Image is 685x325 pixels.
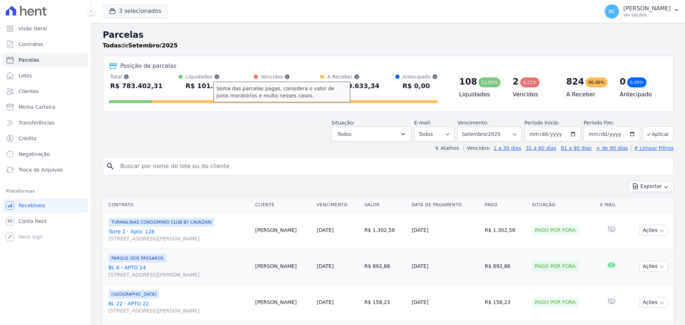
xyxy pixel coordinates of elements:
[3,100,88,114] a: Minha Carteira
[629,181,674,192] button: Exportar
[252,248,314,284] td: [PERSON_NAME]
[252,198,314,212] th: Cliente
[116,159,670,173] input: Buscar por nome do lote ou do cliente
[19,202,45,209] span: Recebíveis
[597,198,625,212] th: E-mail
[3,21,88,36] a: Visão Geral
[639,261,668,272] button: Ações
[213,82,350,102] div: Soma das parcelas pagas, considera o valor de juros moratórios e multa nesses casos.
[478,77,501,87] div: 12,91%
[585,77,608,87] div: 86,88%
[402,73,438,80] div: Antecipado
[520,77,539,87] div: 0,21%
[620,90,662,99] h4: Antecipado
[19,119,55,126] span: Transferências
[108,290,159,299] span: [GEOGRAPHIC_DATA]
[459,90,501,99] h4: Liquidados
[414,120,432,126] label: E-mail:
[106,162,115,171] i: search
[103,29,674,41] h2: Parcelas
[317,227,334,233] a: [DATE]
[631,145,674,151] a: ✗ Limpar Filtros
[252,212,314,248] td: [PERSON_NAME]
[108,264,249,278] a: BL 6 - APTO 14[STREET_ADDRESS][PERSON_NAME]
[108,218,214,227] span: TURMALINAS CONDOMINIO CLUB BY CAVAZANI
[103,41,178,50] p: de
[103,198,252,212] th: Contrato
[524,120,559,126] label: Período Inicío:
[19,88,39,95] span: Clientes
[317,263,334,269] a: [DATE]
[494,145,521,151] a: 1 a 30 dias
[482,284,529,320] td: R$ 158,23
[3,198,88,213] a: Recebíveis
[338,130,351,138] span: Todos
[409,198,482,212] th: Data de Pagamento
[3,116,88,130] a: Transferências
[3,214,88,228] a: Conta Hent
[409,212,482,248] td: [DATE]
[596,145,628,151] a: + de 90 dias
[6,187,85,195] div: Plataformas
[463,145,491,151] label: Vencidos:
[599,1,685,21] button: RC [PERSON_NAME] Ver opções
[561,145,592,151] a: 61 a 90 dias
[627,77,646,87] div: 0,00%
[409,284,482,320] td: [DATE]
[457,120,488,126] label: Vencimento:
[331,120,355,126] label: Situação:
[566,76,584,87] div: 824
[482,248,529,284] td: R$ 892,86
[19,56,39,64] span: Parcelas
[639,297,668,308] button: Ações
[19,41,43,48] span: Contratos
[3,84,88,98] a: Clientes
[103,4,167,18] button: 3 selecionados
[110,80,163,92] div: R$ 783.402,31
[261,80,304,92] div: R$ 1.665,81
[103,42,121,49] strong: Todas
[623,5,671,12] p: [PERSON_NAME]
[110,73,163,80] div: Total
[3,147,88,161] a: Negativação
[639,225,668,236] button: Ações
[19,218,47,225] span: Conta Hent
[3,53,88,67] a: Parcelas
[261,73,304,80] div: Vencidos
[19,103,55,111] span: Minha Carteira
[108,235,249,242] span: [STREET_ADDRESS][PERSON_NAME]
[327,73,380,80] div: A Receber
[19,135,37,142] span: Crédito
[327,80,380,92] div: R$ 680.633,34
[402,80,438,92] div: R$ 0,00
[623,12,671,18] p: Ver opções
[361,284,409,320] td: R$ 158,23
[19,25,47,32] span: Visão Geral
[526,145,556,151] a: 31 a 60 dias
[186,80,238,92] div: R$ 101.103,16
[566,90,608,99] h4: A Receber
[435,145,459,151] label: ↯ Atalhos
[532,297,579,307] div: Pago por fora
[529,198,597,212] th: Situação
[19,151,50,158] span: Negativação
[482,212,529,248] td: R$ 1.302,58
[3,163,88,177] a: Troca de Arquivos
[108,254,167,263] span: PARQUE DOS PASSAROS
[128,42,178,49] strong: Setembro/2025
[513,90,555,99] h4: Vencidos
[19,72,32,79] span: Lotes
[584,119,640,127] label: Período Fim:
[108,300,249,314] a: BL 22 - APTO 22[STREET_ADDRESS][PERSON_NAME]
[609,9,615,14] span: RC
[19,166,63,173] span: Troca de Arquivos
[108,228,249,242] a: Torre 1 - Apto. 126[STREET_ADDRESS][PERSON_NAME]
[314,198,362,212] th: Vencimento
[513,76,519,87] div: 2
[409,248,482,284] td: [DATE]
[459,76,477,87] div: 108
[186,73,238,80] div: Liquidados
[361,248,409,284] td: R$ 892,86
[317,299,334,305] a: [DATE]
[3,68,88,83] a: Lotes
